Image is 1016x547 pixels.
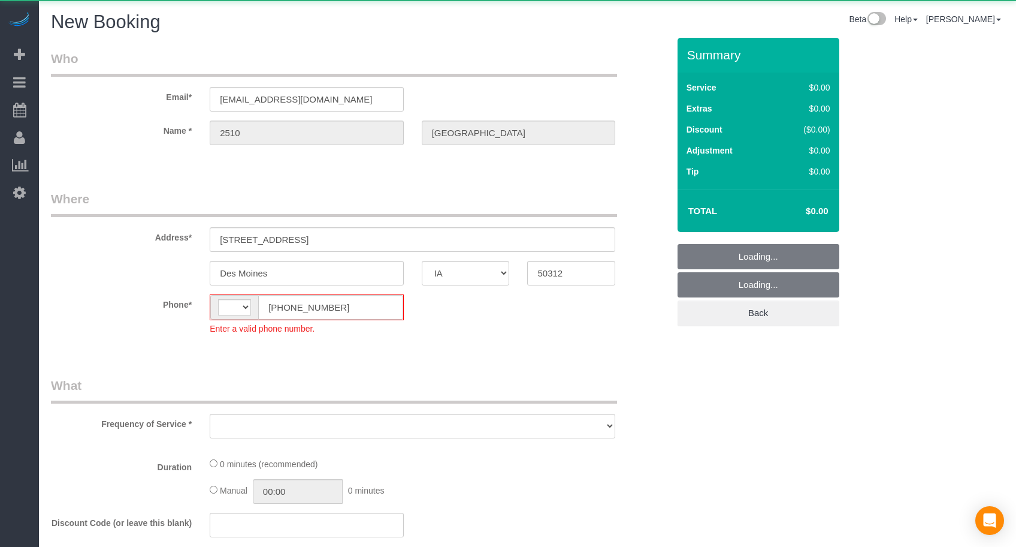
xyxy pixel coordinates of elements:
[220,486,247,495] span: Manual
[42,457,201,473] label: Duration
[42,121,201,137] label: Name *
[210,261,404,285] input: City*
[926,14,1001,24] a: [PERSON_NAME]
[42,294,201,311] label: Phone*
[210,320,404,335] div: Enter a valid phone number.
[42,513,201,529] label: Discount Code (or leave this blank)
[687,82,716,94] label: Service
[687,103,712,115] label: Extras
[975,506,1004,535] div: Open Intercom Messenger
[42,227,201,244] label: Address*
[687,48,833,62] h3: Summary
[210,87,404,112] input: Email*
[42,87,201,103] label: Email*
[779,103,830,115] div: $0.00
[687,145,733,157] label: Adjustment
[779,124,830,136] div: ($0.00)
[779,166,830,178] div: $0.00
[688,206,718,216] strong: Total
[866,12,886,28] img: New interface
[422,121,616,145] input: Last Name*
[51,11,161,32] span: New Booking
[678,300,839,326] a: Back
[258,295,403,320] input: Phone*
[779,82,830,94] div: $0.00
[779,145,830,157] div: $0.00
[7,12,31,29] img: Automaid Logo
[51,50,617,77] legend: Who
[42,414,201,430] label: Frequency of Service *
[51,377,617,404] legend: What
[849,14,886,24] a: Beta
[894,14,918,24] a: Help
[348,486,385,495] span: 0 minutes
[687,124,722,136] label: Discount
[210,121,404,145] input: First Name*
[527,261,615,285] input: Zip Code*
[770,206,828,217] h4: $0.00
[220,459,317,469] span: 0 minutes (recommended)
[51,190,617,217] legend: Where
[687,166,699,178] label: Tip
